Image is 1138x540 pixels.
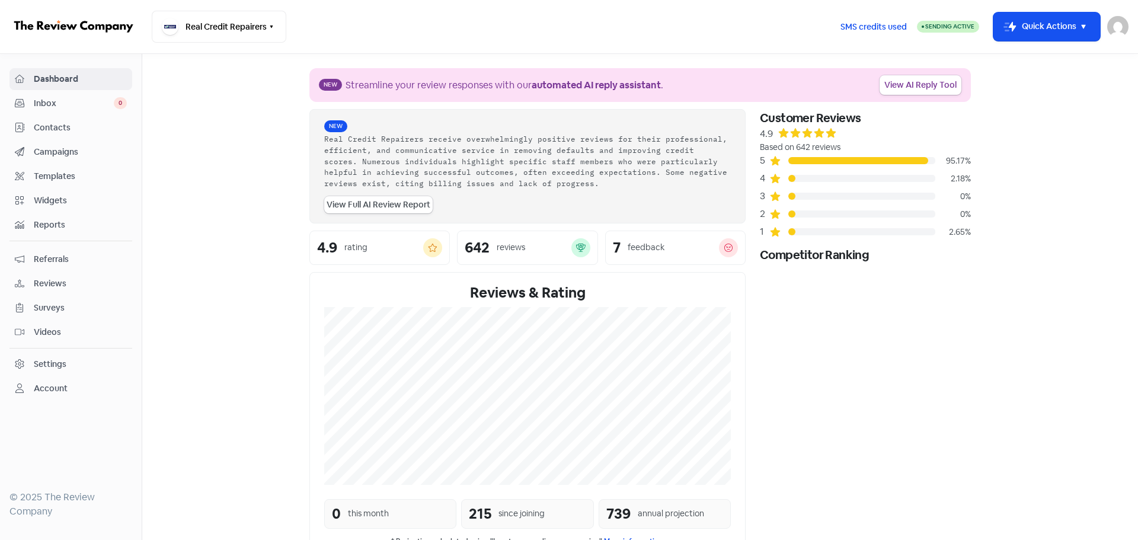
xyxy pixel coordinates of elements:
a: 4.9rating [309,231,450,265]
div: Based on 642 reviews [760,141,971,154]
img: User [1107,16,1129,37]
div: © 2025 The Review Company [9,490,132,519]
span: Referrals [34,253,127,266]
a: SMS credits used [830,20,917,32]
div: 215 [469,503,491,525]
div: 4.9 [317,241,337,255]
a: 7feedback [605,231,746,265]
a: Dashboard [9,68,132,90]
div: rating [344,241,367,254]
div: Competitor Ranking [760,246,971,264]
span: New [324,120,347,132]
div: Reviews & Rating [324,282,731,303]
a: Campaigns [9,141,132,163]
a: Widgets [9,190,132,212]
div: 2 [760,207,769,221]
span: Sending Active [925,23,974,30]
div: Account [34,382,68,395]
span: New [319,79,342,91]
span: Widgets [34,194,127,207]
span: Templates [34,170,127,183]
span: Surveys [34,302,127,314]
div: feedback [628,241,664,254]
a: Inbox 0 [9,92,132,114]
div: 642 [465,241,490,255]
div: 1 [760,225,769,239]
div: Settings [34,358,66,370]
a: View Full AI Review Report [324,196,433,213]
div: 7 [613,241,621,255]
span: 0 [114,97,127,109]
div: annual projection [638,507,704,520]
button: Quick Actions [993,12,1100,41]
a: Referrals [9,248,132,270]
a: Reviews [9,273,132,295]
a: Surveys [9,297,132,319]
a: View AI Reply Tool [880,75,961,95]
button: Real Credit Repairers [152,11,286,43]
a: Settings [9,353,132,375]
div: 739 [606,503,631,525]
div: 4.9 [760,127,773,141]
a: 642reviews [457,231,597,265]
div: 0% [935,190,971,203]
div: Streamline your review responses with our . [346,78,663,92]
div: 2.65% [935,226,971,238]
div: 2.18% [935,172,971,185]
span: Campaigns [34,146,127,158]
a: Sending Active [917,20,979,34]
div: Real Credit Repairers receive overwhelmingly positive reviews for their professional, efficient, ... [324,133,731,189]
span: Reports [34,219,127,231]
div: 0 [332,503,341,525]
span: Dashboard [34,73,127,85]
div: 5 [760,154,769,168]
div: this month [348,507,389,520]
div: since joining [498,507,545,520]
span: SMS credits used [840,21,907,33]
a: Account [9,378,132,400]
span: Contacts [34,122,127,134]
a: Templates [9,165,132,187]
div: 4 [760,171,769,186]
div: 3 [760,189,769,203]
a: Contacts [9,117,132,139]
div: reviews [497,241,525,254]
a: Videos [9,321,132,343]
span: Videos [34,326,127,338]
div: 0% [935,208,971,221]
div: Customer Reviews [760,109,971,127]
b: automated AI reply assistant [532,79,661,91]
div: 95.17% [935,155,971,167]
span: Inbox [34,97,114,110]
a: Reports [9,214,132,236]
span: Reviews [34,277,127,290]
